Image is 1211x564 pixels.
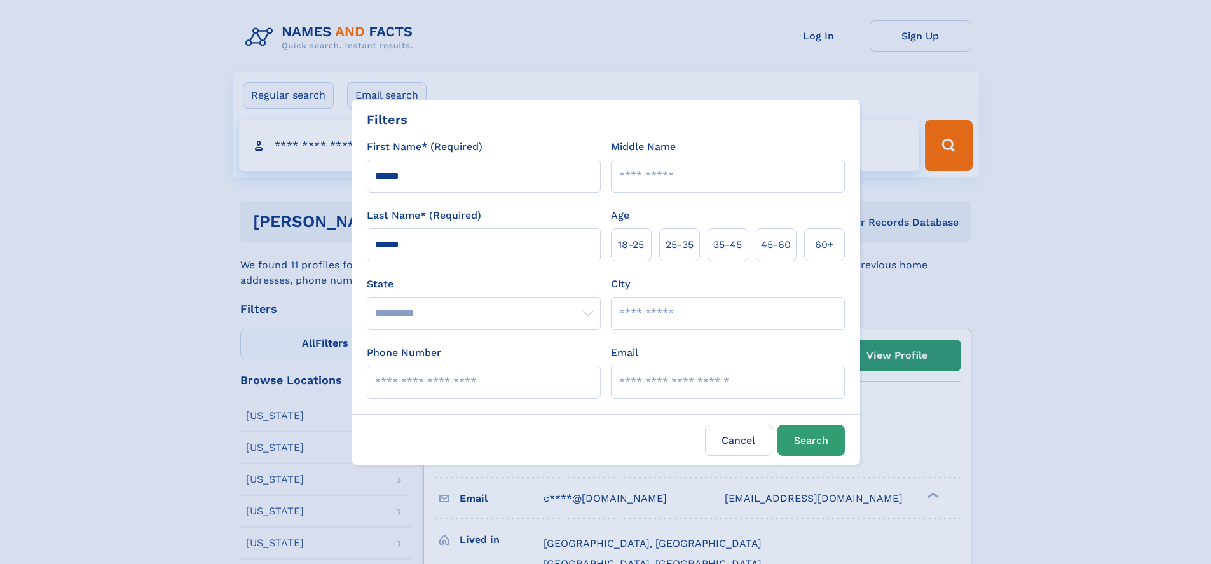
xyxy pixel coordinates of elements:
[713,237,742,252] span: 35‑45
[367,139,482,155] label: First Name* (Required)
[611,139,676,155] label: Middle Name
[618,237,644,252] span: 18‑25
[761,237,791,252] span: 45‑60
[705,425,772,456] label: Cancel
[367,208,481,223] label: Last Name* (Required)
[611,277,630,292] label: City
[666,237,694,252] span: 25‑35
[777,425,845,456] button: Search
[367,110,407,129] div: Filters
[815,237,834,252] span: 60+
[611,345,638,361] label: Email
[367,277,601,292] label: State
[367,345,441,361] label: Phone Number
[611,208,629,223] label: Age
